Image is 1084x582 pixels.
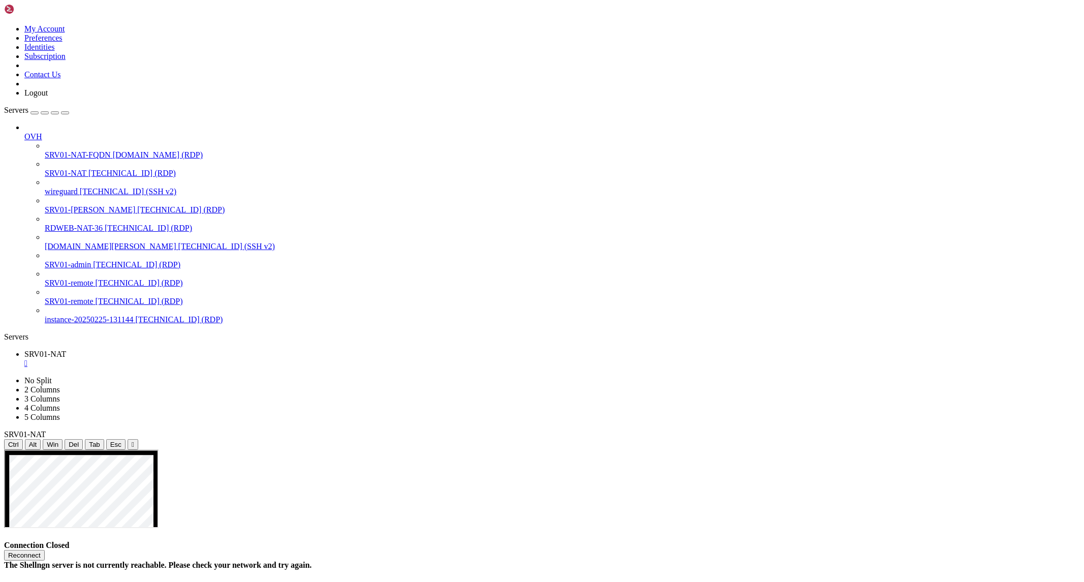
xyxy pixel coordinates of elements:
span: SRV01-NAT [24,350,66,358]
li: SRV01-NAT-FQDN [DOMAIN_NAME] (RDP) [45,141,1080,160]
a: instance-20250225-131144 [TECHNICAL_ID] (RDP) [45,315,1080,324]
button: Esc [106,439,126,450]
a: Servers [4,106,69,114]
button:  [128,439,138,450]
li: [DOMAIN_NAME][PERSON_NAME] [TECHNICAL_ID] (SSH v2) [45,233,1080,251]
div:  [132,441,134,448]
span: Alt [29,441,37,448]
button: Tab [85,439,104,450]
li: SRV01-admin [TECHNICAL_ID] (RDP) [45,251,1080,269]
li: SRV01-remote [TECHNICAL_ID] (RDP) [45,288,1080,306]
span: SRV01-NAT [4,430,46,439]
span: SRV01-admin [45,260,91,269]
span: Win [47,441,58,448]
a: SRV01-NAT-FQDN [DOMAIN_NAME] (RDP) [45,150,1080,160]
span: SRV01-NAT-FQDN [45,150,111,159]
span: [TECHNICAL_ID] (RDP) [137,205,225,214]
li: instance-20250225-131144 [TECHNICAL_ID] (RDP) [45,306,1080,324]
span: SRV01-remote [45,297,94,305]
a: No Split [24,376,52,385]
span: Del [69,441,79,448]
a: Logout [24,88,48,97]
span: Servers [4,106,28,114]
span: Esc [110,441,121,448]
a: wireguard [TECHNICAL_ID] (SSH v2) [45,187,1080,196]
span: SRV01-[PERSON_NAME] [45,205,135,214]
span: [TECHNICAL_ID] (RDP) [93,260,180,269]
span: [TECHNICAL_ID] (RDP) [135,315,223,324]
span: instance-20250225-131144 [45,315,133,324]
span: [TECHNICAL_ID] (SSH v2) [178,242,275,251]
a: SRV01-remote [TECHNICAL_ID] (RDP) [45,279,1080,288]
span: [DOMAIN_NAME] (RDP) [113,150,203,159]
span: [TECHNICAL_ID] (RDP) [105,224,192,232]
li: RDWEB-NAT-36 [TECHNICAL_ID] (RDP) [45,215,1080,233]
span: OVH [24,132,42,141]
span: wireguard [45,187,78,196]
a: SRV01-[PERSON_NAME] [TECHNICAL_ID] (RDP) [45,205,1080,215]
button: Ctrl [4,439,23,450]
a:  [24,359,1080,368]
a: [DOMAIN_NAME][PERSON_NAME] [TECHNICAL_ID] (SSH v2) [45,242,1080,251]
li: SRV01-NAT [TECHNICAL_ID] (RDP) [45,160,1080,178]
a: My Account [24,24,65,33]
a: SRV01-NAT [24,350,1080,368]
a: 4 Columns [24,404,60,412]
a: RDWEB-NAT-36 [TECHNICAL_ID] (RDP) [45,224,1080,233]
a: OVH [24,132,1080,141]
span: SRV01-remote [45,279,94,287]
button: Reconnect [4,550,45,561]
a: SRV01-remote [TECHNICAL_ID] (RDP) [45,297,1080,306]
a: Contact Us [24,70,61,79]
span: [TECHNICAL_ID] (RDP) [96,297,183,305]
a: SRV01-admin [TECHNICAL_ID] (RDP) [45,260,1080,269]
span: Ctrl [8,441,19,448]
div: Servers [4,332,1080,342]
span: [TECHNICAL_ID] (RDP) [96,279,183,287]
a: SRV01-NAT [TECHNICAL_ID] (RDP) [45,169,1080,178]
a: 3 Columns [24,394,60,403]
button: Del [65,439,83,450]
li: OVH [24,123,1080,324]
a: Identities [24,43,55,51]
span: Tab [89,441,100,448]
img: Shellngn [4,4,63,14]
span: Connection Closed [4,541,69,549]
div: The Shellngn server is not currently reachable. Please check your network and try again. [4,561,1080,570]
span: RDWEB-NAT-36 [45,224,103,232]
a: 2 Columns [24,385,60,394]
button: Win [43,439,63,450]
span: [DOMAIN_NAME][PERSON_NAME] [45,242,176,251]
span: [TECHNICAL_ID] (SSH v2) [80,187,176,196]
span: [TECHNICAL_ID] (RDP) [88,169,176,177]
span: SRV01-NAT [45,169,86,177]
a: Subscription [24,52,66,60]
a: Preferences [24,34,63,42]
li: wireguard [TECHNICAL_ID] (SSH v2) [45,178,1080,196]
li: SRV01-remote [TECHNICAL_ID] (RDP) [45,269,1080,288]
button: Alt [25,439,41,450]
li: SRV01-[PERSON_NAME] [TECHNICAL_ID] (RDP) [45,196,1080,215]
a: 5 Columns [24,413,60,421]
